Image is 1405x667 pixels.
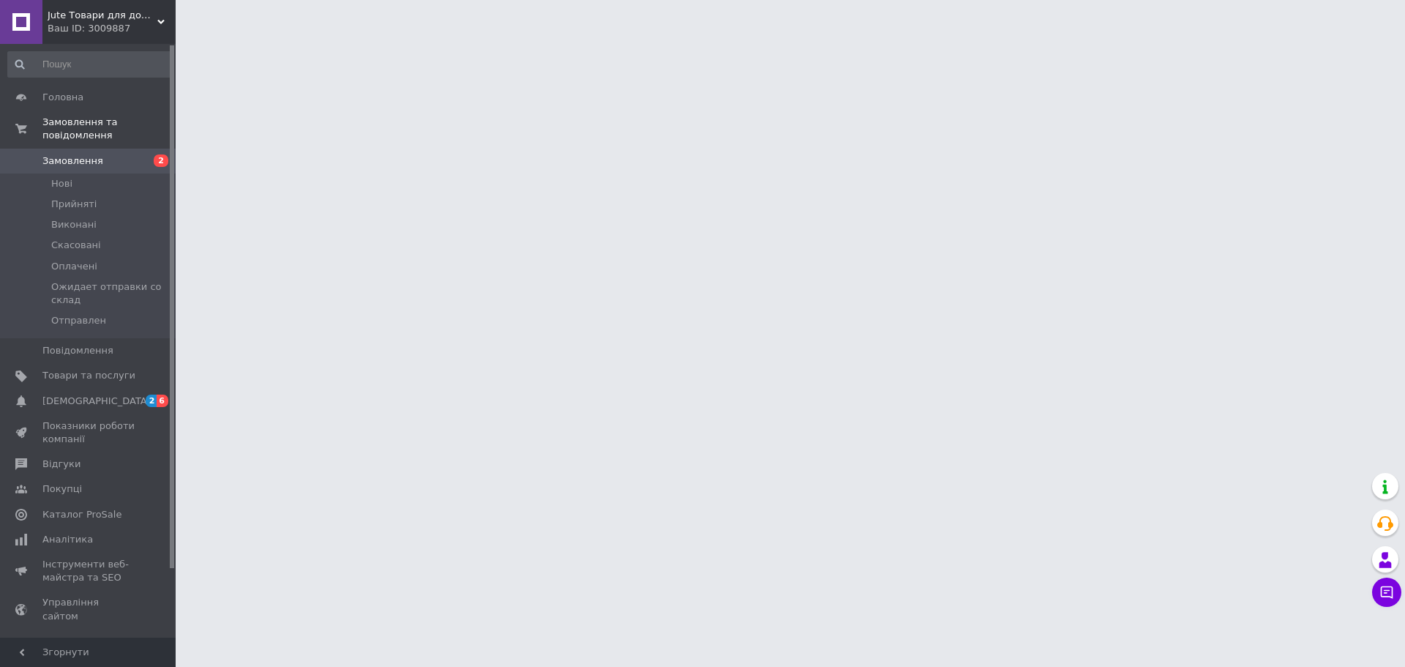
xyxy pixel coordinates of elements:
[42,508,121,521] span: Каталог ProSale
[51,314,106,327] span: Отправлен
[146,395,157,407] span: 2
[7,51,173,78] input: Пошук
[51,218,97,231] span: Виконані
[42,395,151,408] span: [DEMOGRAPHIC_DATA]
[42,458,80,471] span: Відгуки
[51,260,97,273] span: Оплачені
[51,198,97,211] span: Прийняті
[48,22,176,35] div: Ваш ID: 3009887
[42,596,135,622] span: Управління сайтом
[42,91,83,104] span: Головна
[157,395,168,407] span: 6
[154,154,168,167] span: 2
[42,420,135,446] span: Показники роботи компанії
[42,533,93,546] span: Аналітика
[42,635,135,661] span: Гаманець компанії
[42,344,113,357] span: Повідомлення
[42,369,135,382] span: Товари та послуги
[42,482,82,496] span: Покупці
[51,239,101,252] span: Скасовані
[51,177,72,190] span: Нові
[48,9,157,22] span: Jute Товари для дому та дачі
[1372,578,1401,607] button: Чат з покупцем
[51,280,171,307] span: Ожидает отправки со склад
[42,558,135,584] span: Інструменти веб-майстра та SEO
[42,116,176,142] span: Замовлення та повідомлення
[42,154,103,168] span: Замовлення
